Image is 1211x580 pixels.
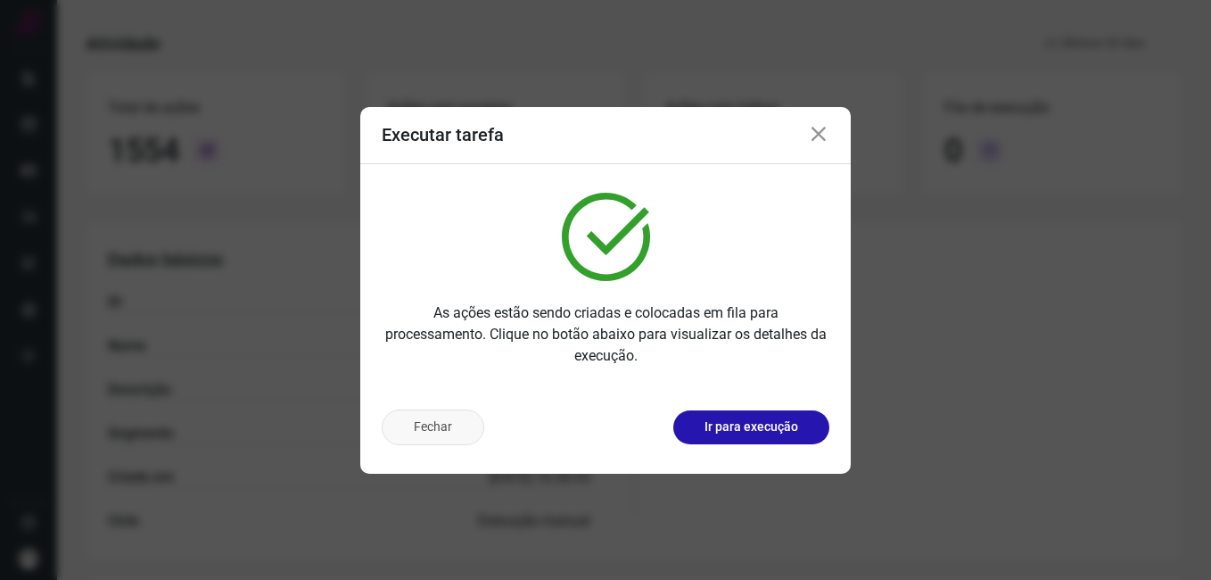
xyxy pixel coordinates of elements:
[382,302,829,367] p: As ações estão sendo criadas e colocadas em fila para processamento. Clique no botão abaixo para ...
[382,410,484,445] button: Fechar
[382,124,504,145] h3: Executar tarefa
[704,418,798,436] p: Ir para execução
[673,410,829,444] button: Ir para execução
[562,193,650,281] img: verified.svg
